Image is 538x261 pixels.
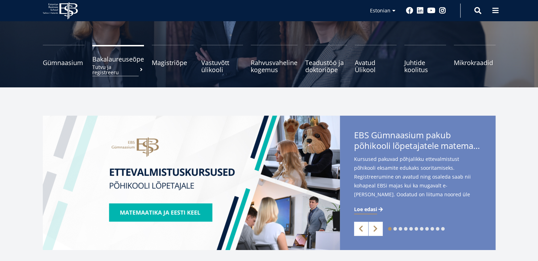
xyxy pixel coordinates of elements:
a: Instagram [439,7,446,14]
a: Juhtide koolitus [404,45,446,73]
a: 1 [388,227,392,231]
a: Facebook [406,7,413,14]
a: Next [369,222,383,236]
span: Kursused pakuvad põhjalikku ettevalmistust põhikooli eksamite edukaks sooritamiseks. Registreerum... [354,155,481,210]
a: 8 [425,227,429,231]
small: Tutvu ja registreeru [92,64,144,75]
span: Bakalaureuseõpe [92,56,144,63]
span: Gümnaasium [43,59,85,66]
span: Rahvusvaheline kogemus [251,59,297,73]
a: Previous [354,222,368,236]
span: põhikooli lõpetajatele matemaatika- ja eesti keele kursuseid [354,140,481,151]
a: Youtube [427,7,435,14]
a: Vastuvõtt ülikooli [201,45,243,73]
span: Avatud Ülikool [355,59,397,73]
a: Rahvusvaheline kogemus [251,45,297,73]
a: Loe edasi [354,206,384,213]
a: Linkedin [417,7,424,14]
a: 6 [415,227,418,231]
span: Loe edasi [354,206,377,213]
a: Teadustöö ja doktoriõpe [305,45,347,73]
a: 7 [420,227,423,231]
a: BakalaureuseõpeTutvu ja registreeru [92,45,144,73]
span: Teadustöö ja doktoriõpe [305,59,347,73]
span: EBS Gümnaasium pakub [354,130,481,153]
span: Mikrokraadid [454,59,496,66]
img: EBS Gümnaasiumi ettevalmistuskursused [43,116,340,250]
a: 9 [430,227,434,231]
a: Magistriõpe [152,45,193,73]
a: 3 [399,227,402,231]
a: 10 [436,227,439,231]
a: Avatud Ülikool [355,45,397,73]
span: Juhtide koolitus [404,59,446,73]
a: 2 [393,227,397,231]
a: Gümnaasium [43,45,85,73]
a: 5 [409,227,413,231]
a: Mikrokraadid [454,45,496,73]
a: 4 [404,227,407,231]
a: 11 [441,227,445,231]
span: Magistriõpe [152,59,193,66]
span: Vastuvõtt ülikooli [201,59,243,73]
